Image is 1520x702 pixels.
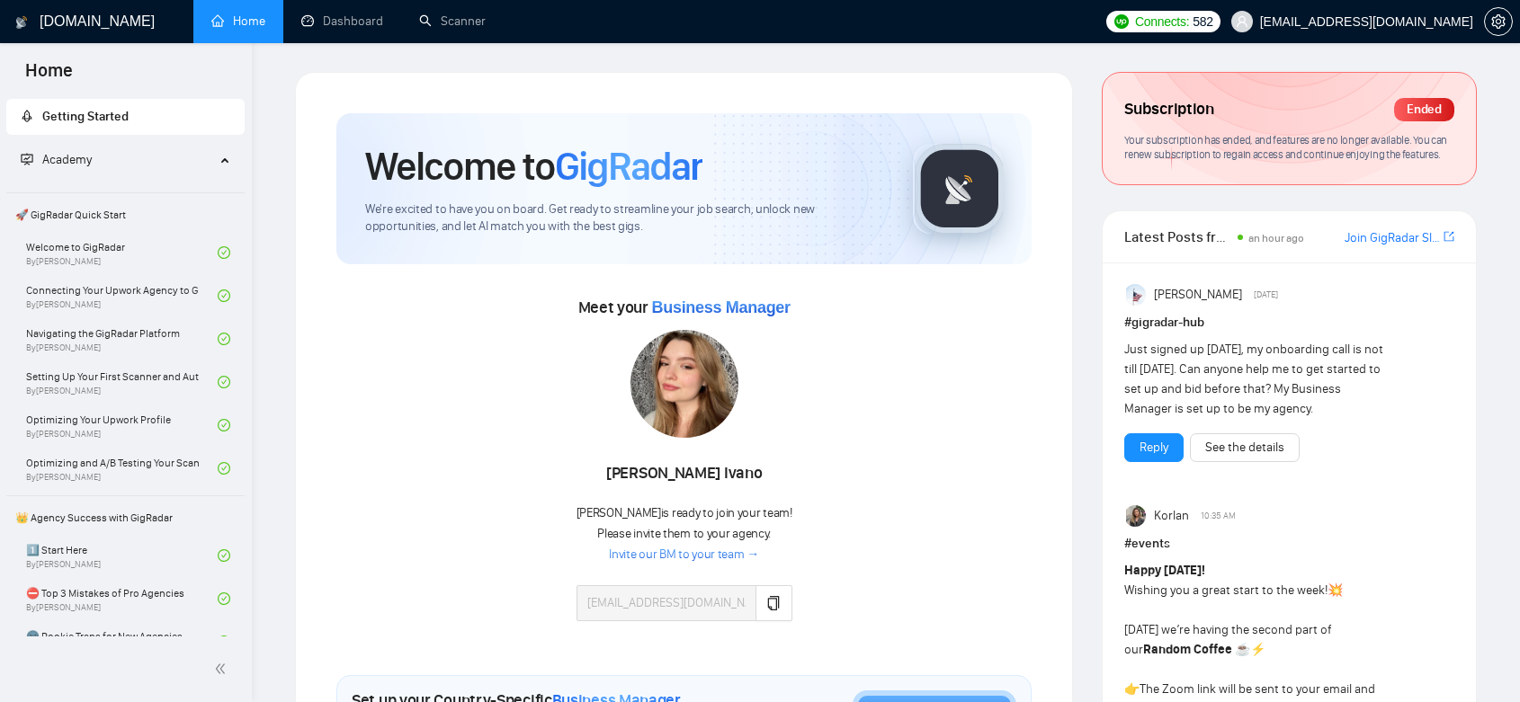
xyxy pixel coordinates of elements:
span: GigRadar [555,142,702,191]
span: fund-projection-screen [21,153,33,165]
span: check-circle [218,246,230,259]
button: setting [1484,7,1513,36]
span: user [1236,15,1248,28]
a: Setting Up Your First Scanner and Auto-BidderBy[PERSON_NAME] [26,362,218,402]
h1: # gigradar-hub [1124,313,1454,333]
span: check-circle [218,289,230,302]
span: Latest Posts from the GigRadar Community [1124,226,1231,248]
span: Connects: [1135,12,1189,31]
span: 582 [1193,12,1212,31]
a: 🌚 Rookie Traps for New Agencies [26,622,218,662]
span: Your subscription has ended, and features are no longer available. You can renew subscription to ... [1124,133,1447,162]
a: searchScanner [419,13,486,29]
span: 👑 Agency Success with GigRadar [8,500,243,536]
span: 10:35 AM [1201,508,1236,524]
span: [PERSON_NAME] [1154,285,1242,305]
a: Navigating the GigRadar PlatformBy[PERSON_NAME] [26,319,218,359]
span: copy [766,596,781,610]
h1: Welcome to [365,142,702,191]
span: Korlan [1154,506,1189,526]
span: Home [11,58,87,95]
a: See the details [1205,438,1284,458]
span: Subscription [1124,94,1213,125]
span: check-circle [218,376,230,388]
button: Reply [1124,433,1184,462]
span: ☕ [1235,642,1250,657]
span: ⚡ [1250,642,1265,657]
a: Welcome to GigRadarBy[PERSON_NAME] [26,233,218,272]
span: Business Manager [652,298,791,316]
div: Ended [1394,98,1454,121]
img: Anisuzzaman Khan [1126,284,1148,306]
a: setting [1484,14,1513,29]
span: check-circle [218,462,230,475]
span: 👉 [1124,681,1140,697]
span: an hour ago [1248,232,1304,244]
div: Just signed up [DATE], my onboarding call is not till [DATE]. Can anyone help me to get started t... [1124,340,1388,419]
span: We're excited to have you on board. Get ready to streamline your job search, unlock new opportuni... [365,201,884,235]
button: See the details [1190,433,1300,462]
span: check-circle [218,549,230,562]
strong: Random Coffee [1143,642,1232,657]
a: 1️⃣ Start HereBy[PERSON_NAME] [26,536,218,575]
span: [PERSON_NAME] is ready to join your team! [577,505,792,520]
a: Invite our BM to your team → [609,546,759,564]
span: Getting Started [42,109,129,124]
img: upwork-logo.png [1114,14,1129,29]
span: check-circle [218,635,230,648]
a: Join GigRadar Slack Community [1345,228,1440,248]
span: rocket [21,110,33,122]
a: Optimizing and A/B Testing Your Scanner for Better ResultsBy[PERSON_NAME] [26,449,218,488]
span: export [1444,229,1454,244]
img: 1753247385438-img_9888_720.jpg [630,330,738,438]
span: Please invite them to your agency. [597,526,771,541]
a: Reply [1140,438,1168,458]
a: export [1444,228,1454,245]
span: check-circle [218,592,230,605]
span: check-circle [218,419,230,431]
a: ⛔ Top 3 Mistakes of Pro AgenciesBy[PERSON_NAME] [26,579,218,618]
a: Optimizing Your Upwork ProfileBy[PERSON_NAME] [26,405,218,445]
li: Getting Started [6,99,245,135]
div: [PERSON_NAME] Ivano [577,458,792,489]
img: logo [15,8,28,37]
img: Korlan [1126,505,1148,527]
iframe: Intercom live chat [1459,641,1502,684]
button: copy [756,585,792,621]
strong: Happy [DATE]! [1124,563,1205,578]
span: 💥 [1328,582,1343,598]
a: homeHome [211,13,265,29]
img: gigradar-logo.png [915,144,1005,234]
a: dashboardDashboard [301,13,383,29]
span: Meet your [578,298,791,317]
span: check-circle [218,333,230,345]
span: 🚀 GigRadar Quick Start [8,197,243,233]
span: Academy [21,152,92,167]
a: Connecting Your Upwork Agency to GigRadarBy[PERSON_NAME] [26,276,218,315]
span: double-left [214,660,232,678]
span: [DATE] [1254,287,1278,303]
span: Academy [42,152,92,167]
span: setting [1485,14,1512,29]
h1: # events [1124,534,1454,554]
